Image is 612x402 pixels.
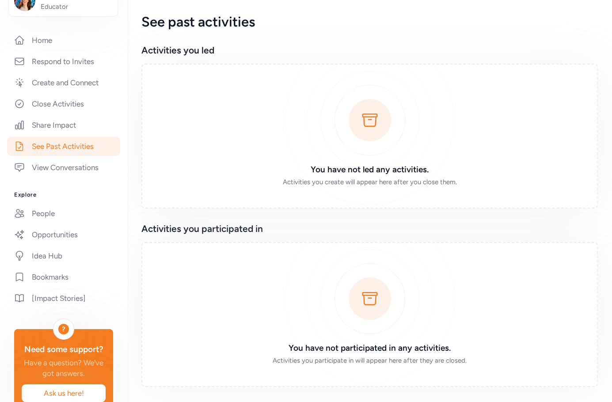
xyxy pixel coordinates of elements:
a: Close Activities [7,94,120,114]
a: See Past Activities [7,137,120,156]
a: Bookmarks [7,267,120,287]
div: Activities you create will appear here after you close them. [243,178,497,186]
a: Opportunities [7,225,120,244]
div: Activities you participate in will appear here after they are closed. [243,356,497,365]
a: Create and Connect [7,73,120,92]
div: Need some support? [21,343,106,356]
div: See past activities [141,14,598,30]
a: People [7,204,120,223]
h2: Activities you participated in [141,223,598,235]
a: View Conversations [7,158,120,177]
h2: Activities you led [141,44,598,57]
a: [Impact Stories] [7,288,120,308]
span: Ask us here! [29,388,99,398]
a: Home [7,30,120,50]
h3: You have not participated in any activities. [243,342,497,354]
h3: Explore [14,191,113,198]
h3: You have not led any activities. [243,163,497,176]
a: Idea Hub [7,246,120,265]
div: ? [58,324,69,334]
div: Have a question? We've got answers. [21,357,106,379]
a: Respond to Invites [7,52,120,71]
span: Educator [41,2,112,11]
a: Share Impact [7,115,120,135]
